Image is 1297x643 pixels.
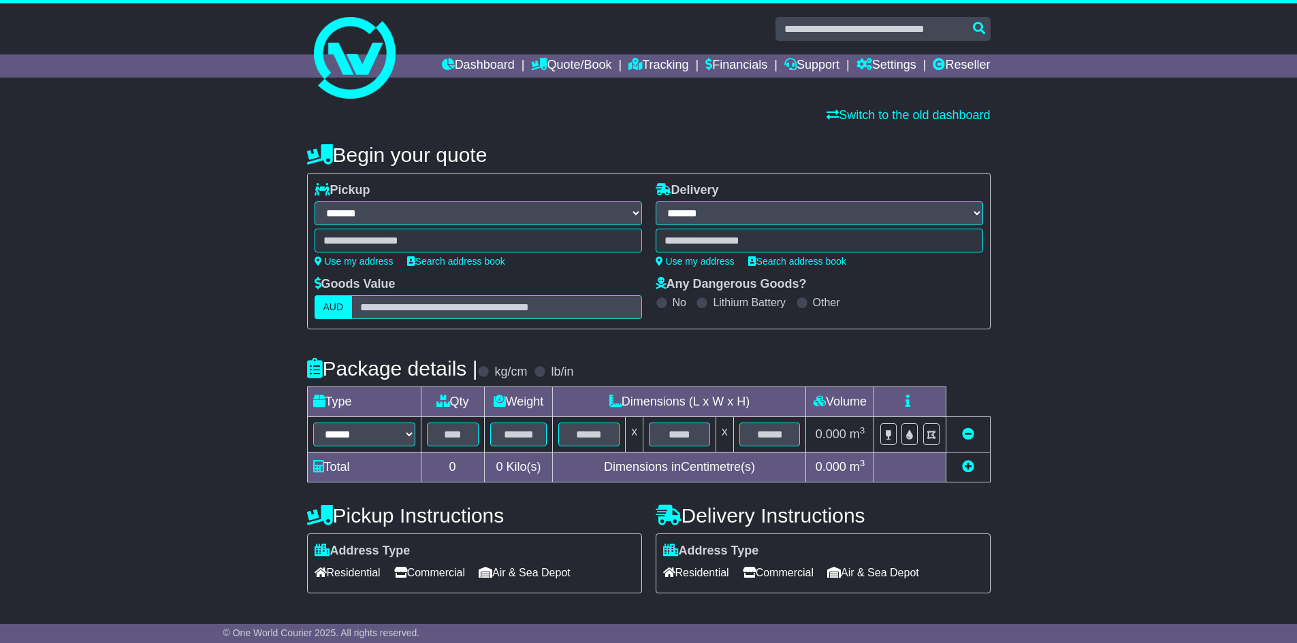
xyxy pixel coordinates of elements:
[479,562,571,583] span: Air & Sea Depot
[223,627,420,638] span: © One World Courier 2025. All rights reserved.
[484,387,553,417] td: Weight
[748,256,846,267] a: Search address book
[806,387,874,417] td: Volume
[784,54,839,78] a: Support
[626,417,643,452] td: x
[743,562,814,583] span: Commercial
[663,562,729,583] span: Residential
[933,54,990,78] a: Reseller
[307,452,421,482] td: Total
[860,425,865,435] sup: 3
[315,183,370,198] label: Pickup
[962,427,974,441] a: Remove this item
[553,387,806,417] td: Dimensions (L x W x H)
[531,54,611,78] a: Quote/Book
[494,365,527,380] label: kg/cm
[705,54,767,78] a: Financials
[856,54,916,78] a: Settings
[496,460,502,474] span: 0
[813,296,840,309] label: Other
[860,458,865,468] sup: 3
[663,544,759,559] label: Address Type
[850,427,865,441] span: m
[656,183,719,198] label: Delivery
[315,277,396,292] label: Goods Value
[484,452,553,482] td: Kilo(s)
[656,277,807,292] label: Any Dangerous Goods?
[315,256,394,267] a: Use my address
[656,256,735,267] a: Use my address
[307,144,991,166] h4: Begin your quote
[553,452,806,482] td: Dimensions in Centimetre(s)
[421,452,484,482] td: 0
[307,387,421,417] td: Type
[442,54,515,78] a: Dashboard
[713,296,786,309] label: Lithium Battery
[394,562,465,583] span: Commercial
[421,387,484,417] td: Qty
[827,108,990,122] a: Switch to the old dashboard
[962,460,974,474] a: Add new item
[850,460,865,474] span: m
[315,562,381,583] span: Residential
[816,460,846,474] span: 0.000
[816,427,846,441] span: 0.000
[315,544,411,559] label: Address Type
[673,296,686,309] label: No
[628,54,688,78] a: Tracking
[307,504,642,527] h4: Pickup Instructions
[315,295,353,319] label: AUD
[307,357,478,380] h4: Package details |
[656,504,991,527] h4: Delivery Instructions
[827,562,919,583] span: Air & Sea Depot
[716,417,733,452] td: x
[407,256,505,267] a: Search address book
[551,365,573,380] label: lb/in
